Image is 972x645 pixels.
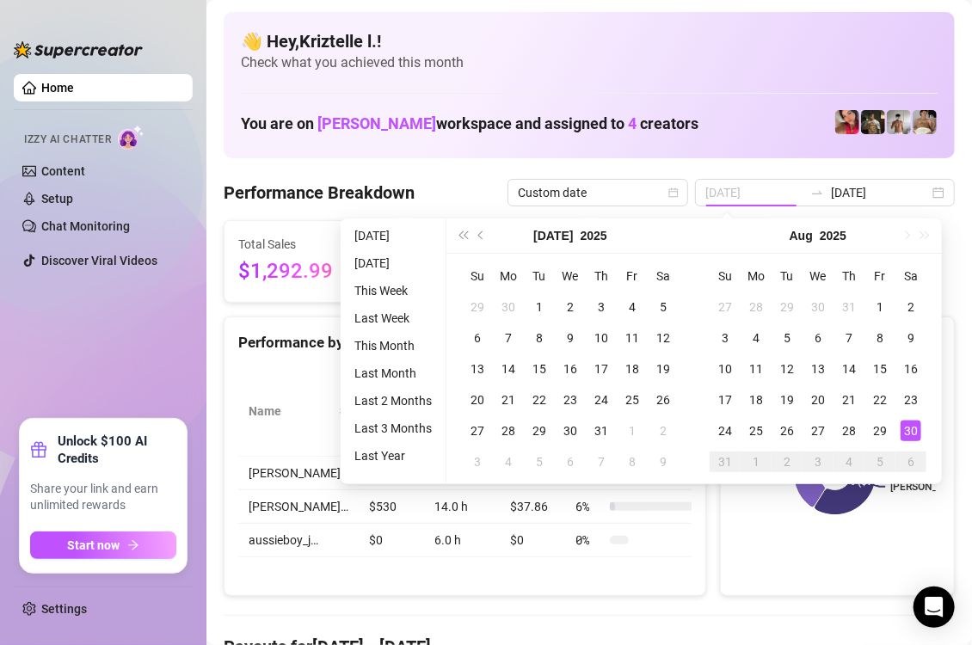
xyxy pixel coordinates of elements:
[895,446,926,477] td: 2025-09-06
[560,451,581,472] div: 6
[524,353,555,384] td: 2025-07-15
[710,261,741,292] th: Su
[715,297,735,317] div: 27
[901,328,921,348] div: 9
[591,421,612,441] div: 31
[648,261,679,292] th: Sa
[462,415,493,446] td: 2025-07-27
[710,353,741,384] td: 2025-08-10
[772,261,803,292] th: Tu
[591,390,612,410] div: 24
[453,218,472,253] button: Last year (Control + left)
[901,297,921,317] div: 2
[493,446,524,477] td: 2025-08-04
[493,322,524,353] td: 2025-07-07
[462,292,493,322] td: 2025-06-29
[772,384,803,415] td: 2025-08-19
[653,390,674,410] div: 26
[555,384,586,415] td: 2025-07-23
[895,322,926,353] td: 2025-08-09
[518,180,678,206] span: Custom date
[555,446,586,477] td: 2025-08-06
[238,490,359,524] td: [PERSON_NAME]…
[224,181,415,205] h4: Performance Breakdown
[41,164,85,178] a: Content
[839,451,859,472] div: 4
[861,110,885,134] img: Tony
[803,415,834,446] td: 2025-08-27
[524,446,555,477] td: 2025-08-05
[864,353,895,384] td: 2025-08-15
[591,328,612,348] div: 10
[41,602,87,616] a: Settings
[591,359,612,379] div: 17
[348,253,439,273] li: [DATE]
[746,451,766,472] div: 1
[462,322,493,353] td: 2025-07-06
[348,280,439,301] li: This Week
[746,390,766,410] div: 18
[498,328,519,348] div: 7
[467,297,488,317] div: 29
[746,328,766,348] div: 4
[238,524,359,557] td: aussieboy_j…
[834,446,864,477] td: 2025-09-04
[803,446,834,477] td: 2025-09-03
[772,322,803,353] td: 2025-08-05
[913,110,937,134] img: Aussieboy_jfree
[839,297,859,317] div: 31
[777,328,797,348] div: 5
[834,415,864,446] td: 2025-08-28
[808,359,828,379] div: 13
[560,421,581,441] div: 30
[653,451,674,472] div: 9
[529,297,550,317] div: 1
[622,359,643,379] div: 18
[777,390,797,410] div: 19
[668,187,679,198] span: calendar
[533,218,573,253] button: Choose a month
[359,524,424,557] td: $0
[586,446,617,477] td: 2025-08-07
[41,219,130,233] a: Chat Monitoring
[529,451,550,472] div: 5
[241,114,698,133] h1: You are on workspace and assigned to creators
[500,524,565,557] td: $0
[575,531,603,550] span: 0 %
[870,359,890,379] div: 15
[555,353,586,384] td: 2025-07-16
[870,328,890,348] div: 8
[741,322,772,353] td: 2025-08-04
[493,261,524,292] th: Mo
[834,261,864,292] th: Th
[58,433,176,467] strong: Unlock $100 AI Credits
[772,353,803,384] td: 2025-08-12
[715,359,735,379] div: 10
[648,322,679,353] td: 2025-07-12
[648,353,679,384] td: 2025-07-19
[895,415,926,446] td: 2025-08-30
[864,415,895,446] td: 2025-08-29
[777,359,797,379] div: 12
[424,524,500,557] td: 6.0 h
[560,297,581,317] div: 2
[529,390,550,410] div: 22
[467,421,488,441] div: 27
[648,384,679,415] td: 2025-07-26
[617,261,648,292] th: Fr
[622,328,643,348] div: 11
[467,328,488,348] div: 6
[586,322,617,353] td: 2025-07-10
[617,415,648,446] td: 2025-08-01
[238,457,359,490] td: [PERSON_NAME]…
[741,353,772,384] td: 2025-08-11
[241,53,938,72] span: Check what you achieved this month
[772,292,803,322] td: 2025-07-29
[500,490,565,524] td: $37.86
[493,415,524,446] td: 2025-07-28
[710,384,741,415] td: 2025-08-17
[529,359,550,379] div: 15
[820,218,846,253] button: Choose a year
[705,183,803,202] input: Start date
[617,292,648,322] td: 2025-07-04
